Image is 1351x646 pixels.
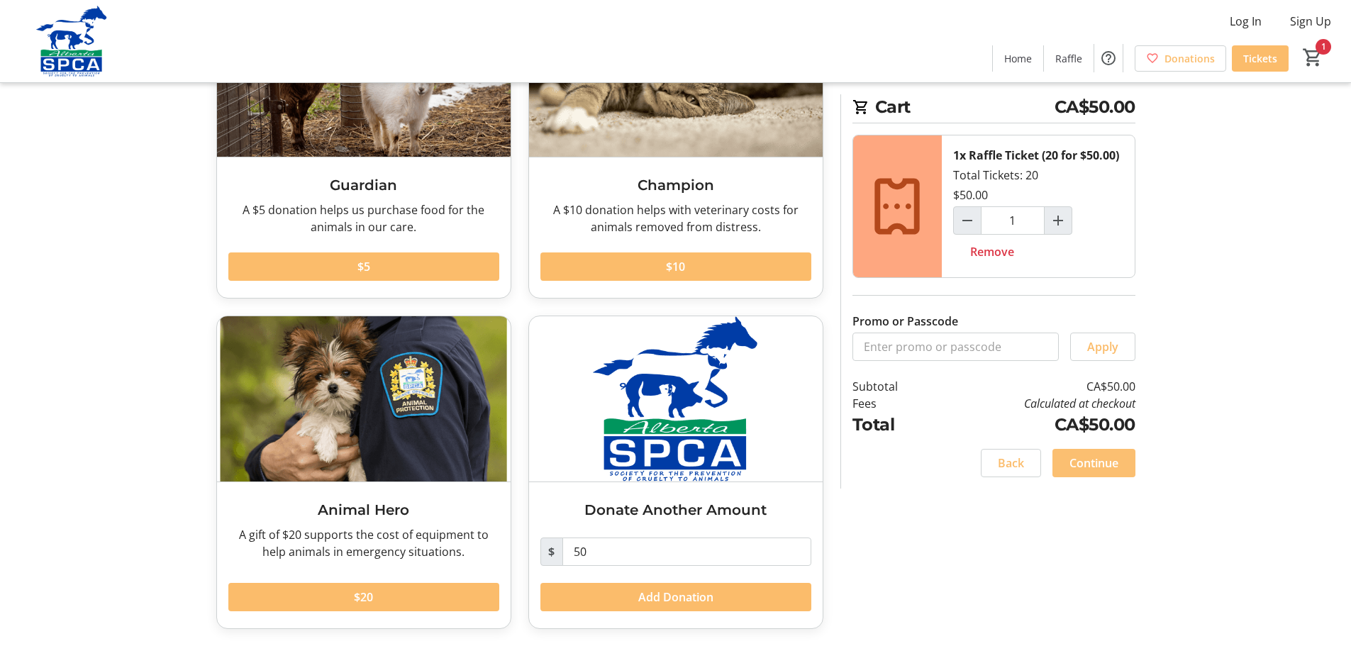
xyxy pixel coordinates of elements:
[852,378,935,395] td: Subtotal
[1004,51,1032,66] span: Home
[953,238,1031,266] button: Remove
[1045,207,1072,234] button: Increment by one
[1052,449,1135,477] button: Continue
[953,147,1119,164] div: 1x Raffle Ticket (20 for $50.00)
[228,583,499,611] button: $20
[540,583,811,611] button: Add Donation
[1243,51,1277,66] span: Tickets
[934,378,1135,395] td: CA$50.00
[852,94,1135,123] h2: Cart
[1087,338,1118,355] span: Apply
[954,207,981,234] button: Decrement by one
[1135,45,1226,72] a: Donations
[354,589,373,606] span: $20
[1232,45,1289,72] a: Tickets
[228,174,499,196] h3: Guardian
[9,6,135,77] img: Alberta SPCA's Logo
[217,316,511,481] img: Animal Hero
[1055,51,1082,66] span: Raffle
[970,243,1014,260] span: Remove
[998,455,1024,472] span: Back
[934,395,1135,412] td: Calculated at checkout
[228,252,499,281] button: $5
[1044,45,1094,72] a: Raffle
[540,201,811,235] div: A $10 donation helps with veterinary costs for animals removed from distress.
[1300,45,1325,70] button: Cart
[852,412,935,438] td: Total
[993,45,1043,72] a: Home
[228,201,499,235] div: A $5 donation helps us purchase food for the animals in our care.
[1164,51,1215,66] span: Donations
[1279,10,1342,33] button: Sign Up
[852,395,935,412] td: Fees
[1070,333,1135,361] button: Apply
[953,186,988,204] div: $50.00
[981,449,1041,477] button: Back
[1055,94,1135,120] span: CA$50.00
[852,313,958,330] label: Promo or Passcode
[852,333,1059,361] input: Enter promo or passcode
[666,258,685,275] span: $10
[228,499,499,520] h3: Animal Hero
[981,206,1045,235] input: Raffle Ticket (20 for $50.00) Quantity
[934,412,1135,438] td: CA$50.00
[1069,455,1118,472] span: Continue
[562,538,811,566] input: Donation Amount
[540,252,811,281] button: $10
[540,538,563,566] span: $
[357,258,370,275] span: $5
[540,174,811,196] h3: Champion
[1218,10,1273,33] button: Log In
[540,499,811,520] h3: Donate Another Amount
[942,135,1135,277] div: Total Tickets: 20
[1094,44,1123,72] button: Help
[529,316,823,481] img: Donate Another Amount
[1290,13,1331,30] span: Sign Up
[638,589,713,606] span: Add Donation
[1230,13,1262,30] span: Log In
[228,526,499,560] div: A gift of $20 supports the cost of equipment to help animals in emergency situations.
